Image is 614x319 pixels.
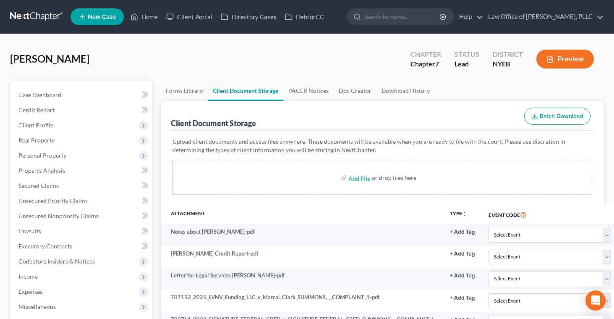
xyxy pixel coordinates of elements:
[12,87,152,103] a: Case Dashboard
[450,228,475,236] a: + Add Tag
[161,246,443,268] td: [PERSON_NAME] Credit Report-pdf
[18,137,55,144] span: Real Property
[18,152,66,159] span: Personal Property
[208,81,283,101] a: Client Document Storage
[12,208,152,224] a: Unsecured Nonpriority Claims
[364,9,441,24] input: Search by name...
[18,212,99,219] span: Unsecured Nonpriority Claims
[12,224,152,239] a: Lawsuits
[450,211,467,216] button: TYPEunfold_more
[450,250,475,258] a: + Add Tag
[18,197,88,204] span: Unsecured Priority Claims
[18,182,59,189] span: Secured Claims
[126,9,162,24] a: Home
[455,9,483,24] a: Help
[88,14,116,20] span: New Case
[450,293,475,301] a: + Add Tag
[18,91,61,98] span: Case Dashboard
[372,174,416,182] div: or drop files here
[450,295,475,301] button: + Add Tag
[462,211,467,216] i: unfold_more
[435,60,439,68] span: 7
[12,193,152,208] a: Unsecured Priority Claims
[493,50,523,59] div: District
[161,290,443,312] td: 707152_2025_LVNV_Funding_LLC_v_Marcal_Clark_SUMMONS___COMPLAINT_1-pdf
[585,290,606,311] div: Open Intercom Messenger
[161,205,443,224] th: Attachment
[161,81,208,101] a: Forms Library
[10,53,89,65] span: [PERSON_NAME]
[18,106,55,113] span: Credit Report
[161,268,443,290] td: Letter for Legal Services [PERSON_NAME]-pdf
[524,108,590,125] button: Batch Download
[12,239,152,254] a: Executory Contracts
[12,163,152,178] a: Property Analysis
[18,227,41,235] span: Lawsuits
[161,224,443,246] td: Notes about [PERSON_NAME]-pdf
[12,103,152,118] a: Credit Report
[450,229,475,235] button: + Add Tag
[172,137,592,154] p: Upload client documents and access files anywhere. These documents will be available when you are...
[171,118,256,128] div: Client Document Storage
[217,9,281,24] a: Directory Cases
[484,9,604,24] a: Law Office of [PERSON_NAME], PLLC
[18,167,65,174] span: Property Analysis
[493,59,523,69] div: NYEB
[410,59,441,69] div: Chapter
[450,273,475,279] button: + Add Tag
[18,243,72,250] span: Executory Contracts
[410,50,441,59] div: Chapter
[450,272,475,279] a: + Add Tag
[12,178,152,193] a: Secured Claims
[18,121,53,129] span: Client Profile
[18,303,56,310] span: Miscellaneous
[334,81,376,101] a: Doc Creator
[18,288,42,295] span: Expenses
[281,9,328,24] a: DebtorCC
[540,113,583,120] span: Batch Download
[536,50,594,69] button: Preview
[283,81,334,101] a: PACER Notices
[450,251,475,257] button: + Add Tag
[162,9,217,24] a: Client Portal
[18,273,38,280] span: Income
[455,50,479,59] div: Status
[18,258,95,265] span: Codebtors Insiders & Notices
[376,81,435,101] a: Download History
[455,59,479,69] div: Lead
